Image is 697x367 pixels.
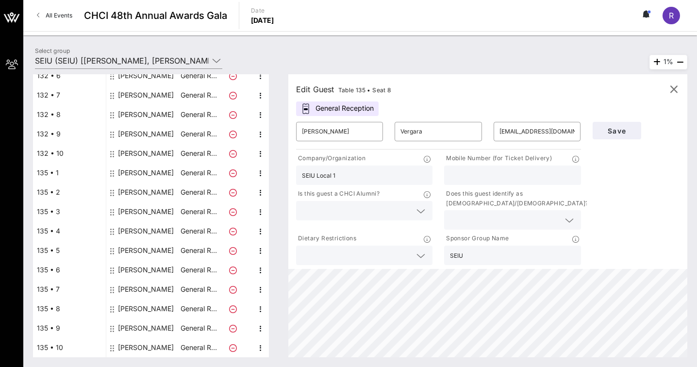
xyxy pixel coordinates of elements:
div: 132 • 7 [33,85,106,105]
span: CHCI 48th Annual Awards Gala [84,8,227,23]
div: Edit Guest [296,83,391,96]
p: Company/Organization [296,153,365,164]
p: General R… [179,85,218,105]
p: General R… [179,241,218,260]
div: 135 • 4 [33,221,106,241]
div: r [663,7,680,24]
p: Date [251,6,274,16]
p: General R… [179,105,218,124]
div: 135 • 6 [33,260,106,280]
input: First Name* [302,124,377,139]
input: Last Name* [400,124,476,139]
div: Stephanie Felix [118,144,174,163]
div: Brenda Bedollasoto [118,221,174,241]
p: Mobile Number (for Ticket Delivery) [444,153,552,164]
p: General R… [179,221,218,241]
p: Does this guest identify as [DEMOGRAPHIC_DATA]/[DEMOGRAPHIC_DATA]? [444,189,588,208]
div: 132 • 10 [33,144,106,163]
p: Is this guest a CHCI Alumni? [296,189,380,199]
p: Dietary Restrictions [296,234,356,244]
div: Joshua Bernstein [118,338,174,357]
input: Email* [499,124,575,139]
span: All Events [46,12,72,19]
div: 135 • 2 [33,183,106,202]
div: Susan Naranjo [118,85,174,105]
div: Faith Culbreath [118,163,174,183]
label: Select group [35,47,70,54]
div: 135 • 1 [33,163,106,183]
div: 135 • 8 [33,299,106,318]
p: Sponsor Group Name [444,234,509,244]
div: Becky Wasserman [118,124,174,144]
p: General R… [179,202,218,221]
div: Mairym Ramos [118,318,174,338]
p: General R… [179,183,218,202]
div: Graciela Vergara [118,299,174,318]
div: General Reception [296,101,379,116]
div: Jaime Contreras [118,241,174,260]
div: 1% [649,55,687,69]
p: General R… [179,163,218,183]
p: General R… [179,144,218,163]
p: General R… [179,318,218,338]
div: Israel Melendez [118,280,174,299]
div: Jennifer Gonclaves [118,183,174,202]
p: General R… [179,338,218,357]
div: 132 • 6 [33,66,106,85]
p: General R… [179,260,218,280]
p: General R… [179,124,218,144]
p: General R… [179,299,218,318]
div: Grisell Rodriguez [118,260,174,280]
div: 135 • 7 [33,280,106,299]
div: 132 • 8 [33,105,106,124]
button: Save [593,122,641,139]
div: 135 • 5 [33,241,106,260]
p: [DATE] [251,16,274,25]
a: All Events [31,8,78,23]
div: 135 • 9 [33,318,106,338]
div: 132 • 9 [33,124,106,144]
span: Save [600,127,633,135]
span: r [669,11,674,20]
div: Max Arias [118,105,174,124]
div: Lety Salcedo [118,202,174,221]
div: Roxana Rivera [118,66,174,85]
p: General R… [179,66,218,85]
div: 135 • 3 [33,202,106,221]
div: 135 • 10 [33,338,106,357]
span: Table 135 • Seat 8 [338,86,391,94]
p: General R… [179,280,218,299]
